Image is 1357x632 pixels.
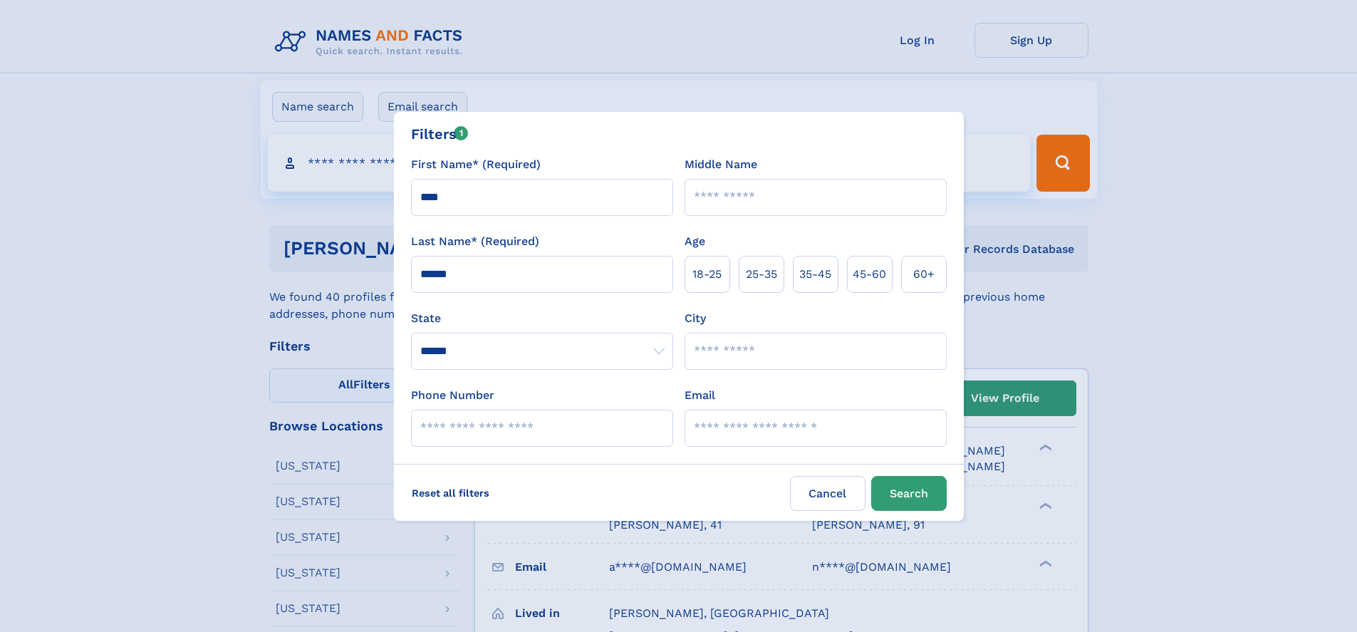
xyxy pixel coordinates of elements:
label: Phone Number [411,387,494,404]
span: 18‑25 [692,266,722,283]
label: Age [685,233,705,250]
button: Search [871,476,947,511]
label: City [685,310,706,327]
label: Reset all filters [402,476,499,510]
div: Filters [411,123,469,145]
label: First Name* (Required) [411,156,541,173]
span: 60+ [913,266,935,283]
label: Last Name* (Required) [411,233,539,250]
span: 35‑45 [799,266,831,283]
label: Email [685,387,715,404]
span: 45‑60 [853,266,886,283]
label: Middle Name [685,156,757,173]
span: 25‑35 [746,266,777,283]
label: State [411,310,673,327]
label: Cancel [790,476,865,511]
